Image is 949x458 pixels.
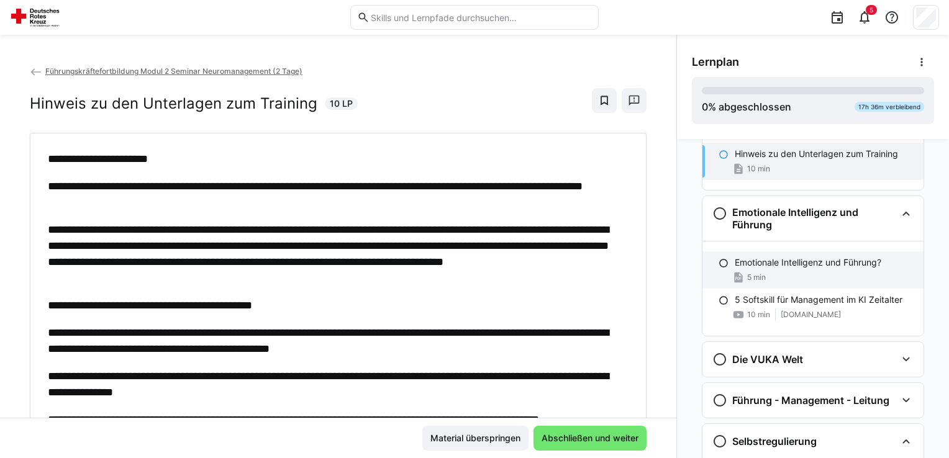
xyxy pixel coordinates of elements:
p: Emotionale Intelligenz und Führung? [735,256,881,269]
h3: Führung - Management - Leitung [732,394,889,406]
span: Abschließen und weiter [540,432,640,444]
input: Skills und Lernpfade durchsuchen… [370,12,592,23]
h3: Emotionale Intelligenz und Führung [732,206,896,231]
p: Hinweis zu den Unterlagen zum Training [735,148,898,160]
button: Material überspringen [422,426,529,451]
h3: Selbstregulierung [732,435,817,447]
span: 10 min [747,164,770,174]
span: 5 [870,6,873,14]
span: [DOMAIN_NAME] [781,310,841,320]
h3: Die VUKA Welt [732,353,803,366]
h2: Hinweis zu den Unterlagen zum Training [30,94,317,113]
button: Abschließen und weiter [534,426,647,451]
span: Führungskräftefortbildung Modul 2 Seminar Neuromanagement (2 Tage) [45,66,302,76]
span: Lernplan [692,55,739,69]
span: 10 LP [330,97,353,110]
div: % abgeschlossen [702,99,791,114]
span: 10 min [747,310,770,320]
p: 5 Softskill für Management im KI Zeitalter [735,294,902,306]
a: Führungskräftefortbildung Modul 2 Seminar Neuromanagement (2 Tage) [30,66,302,76]
span: 0 [702,101,708,113]
span: Material überspringen [429,432,522,444]
div: 17h 36m verbleibend [855,102,924,112]
span: 5 min [747,272,766,282]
